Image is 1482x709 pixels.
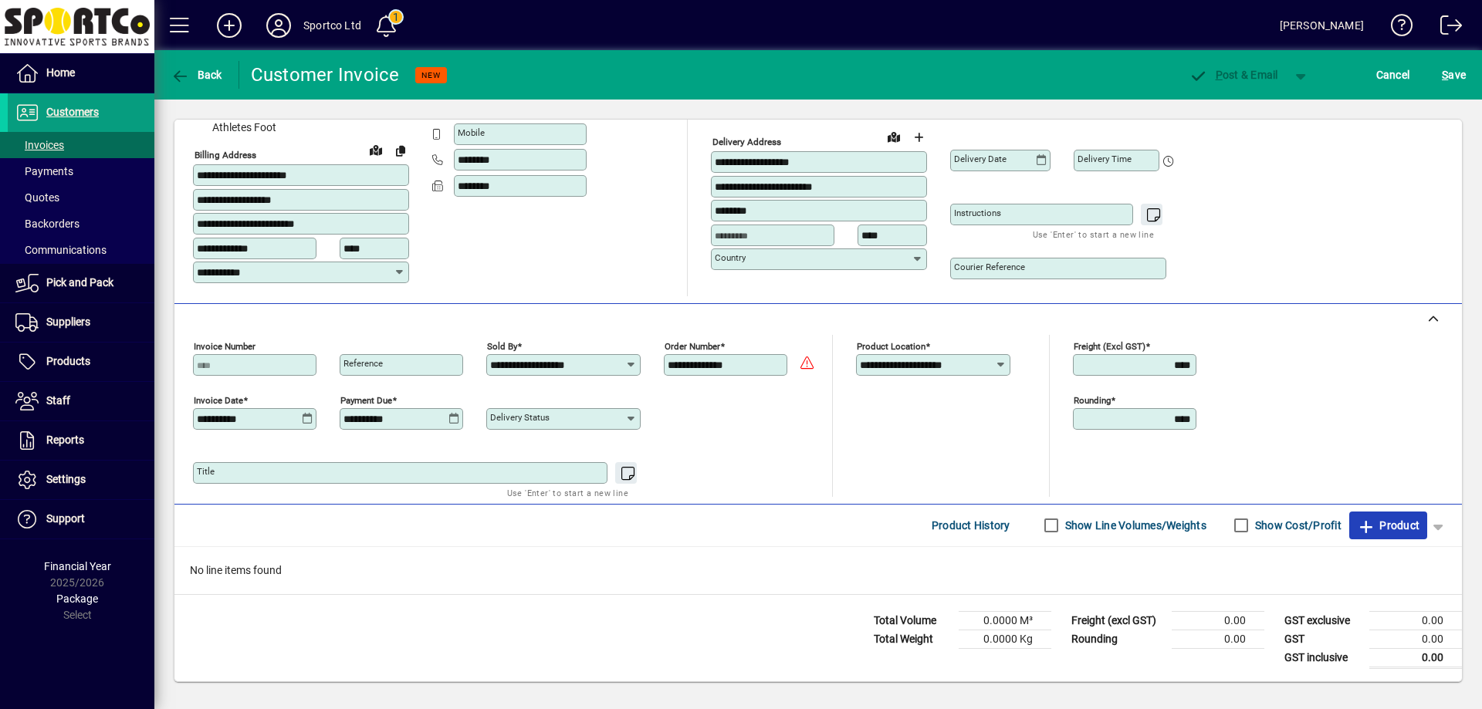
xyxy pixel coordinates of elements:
[205,12,254,39] button: Add
[1064,630,1172,648] td: Rounding
[46,276,113,289] span: Pick and Pack
[1078,154,1132,164] mat-label: Delivery time
[8,421,154,460] a: Reports
[364,137,388,162] a: View on map
[1280,13,1364,38] div: [PERSON_NAME]
[1033,225,1154,243] mat-hint: Use 'Enter' to start a new line
[15,191,59,204] span: Quotes
[15,139,64,151] span: Invoices
[8,132,154,158] a: Invoices
[1369,648,1462,667] td: 0.00
[343,358,383,369] mat-label: Reference
[1181,61,1286,89] button: Post & Email
[932,513,1010,538] span: Product History
[507,484,628,501] mat-hint: Use 'Enter' to start a new line
[1357,513,1419,538] span: Product
[44,560,111,572] span: Financial Year
[8,264,154,302] a: Pick and Pack
[925,511,1017,539] button: Product History
[154,61,239,89] app-page-header-button: Back
[8,343,154,381] a: Products
[46,316,90,328] span: Suppliers
[715,252,746,263] mat-label: Country
[1372,61,1414,89] button: Cancel
[254,12,303,39] button: Profile
[46,473,86,485] span: Settings
[857,340,925,351] mat-label: Product location
[251,62,400,87] div: Customer Invoice
[174,547,1462,594] div: No line items found
[1369,611,1462,630] td: 0.00
[1252,518,1342,533] label: Show Cost/Profit
[1216,69,1223,81] span: P
[8,158,154,184] a: Payments
[1379,3,1413,53] a: Knowledge Base
[193,103,409,136] span: 1890 - TAF New Zealand Limited T/A The Athletes Foot
[167,61,226,89] button: Back
[1074,340,1145,351] mat-label: Freight (excl GST)
[8,237,154,263] a: Communications
[46,106,99,118] span: Customers
[458,127,485,138] mat-label: Mobile
[8,303,154,342] a: Suppliers
[46,394,70,407] span: Staff
[1376,62,1410,87] span: Cancel
[56,593,98,605] span: Package
[8,382,154,420] a: Staff
[954,154,1007,164] mat-label: Delivery date
[421,70,441,80] span: NEW
[8,54,154,93] a: Home
[171,69,222,81] span: Back
[15,244,107,256] span: Communications
[197,466,215,477] mat-label: Title
[46,355,90,367] span: Products
[866,611,959,630] td: Total Volume
[1438,61,1470,89] button: Save
[15,218,80,230] span: Backorders
[954,262,1025,272] mat-label: Courier Reference
[1064,611,1172,630] td: Freight (excl GST)
[1442,69,1448,81] span: S
[954,208,1001,218] mat-label: Instructions
[1074,394,1111,405] mat-label: Rounding
[1172,611,1264,630] td: 0.00
[194,394,243,405] mat-label: Invoice date
[490,412,550,423] mat-label: Delivery status
[1277,630,1369,648] td: GST
[15,165,73,177] span: Payments
[1442,62,1466,87] span: ave
[665,340,720,351] mat-label: Order number
[487,340,517,351] mat-label: Sold by
[388,138,413,163] button: Copy to Delivery address
[8,500,154,539] a: Support
[8,211,154,237] a: Backorders
[340,394,392,405] mat-label: Payment due
[866,630,959,648] td: Total Weight
[1429,3,1463,53] a: Logout
[1189,69,1278,81] span: ost & Email
[959,630,1051,648] td: 0.0000 Kg
[1062,518,1206,533] label: Show Line Volumes/Weights
[959,611,1051,630] td: 0.0000 M³
[906,125,931,150] button: Choose address
[881,124,906,149] a: View on map
[194,340,255,351] mat-label: Invoice number
[8,461,154,499] a: Settings
[1277,611,1369,630] td: GST exclusive
[46,512,85,525] span: Support
[8,184,154,211] a: Quotes
[1277,648,1369,667] td: GST inclusive
[46,66,75,79] span: Home
[46,434,84,446] span: Reports
[1369,630,1462,648] td: 0.00
[1172,630,1264,648] td: 0.00
[303,13,361,38] div: Sportco Ltd
[1349,511,1427,539] button: Product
